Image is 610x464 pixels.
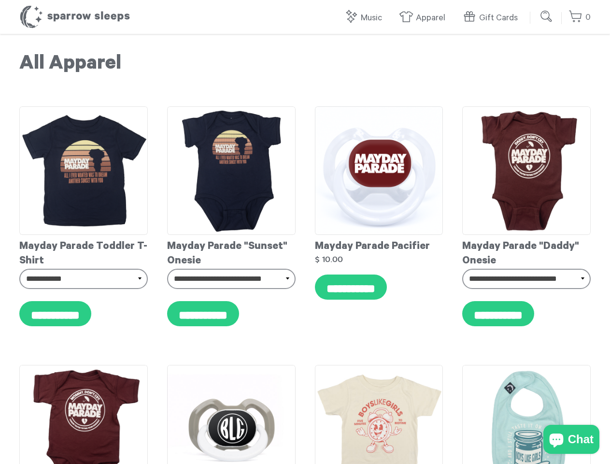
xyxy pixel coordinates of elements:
[315,106,443,235] img: MaydayParadePacifierMockup_grande.png
[315,235,443,254] div: Mayday Parade Pacifier
[167,235,296,269] div: Mayday Parade "Sunset" Onesie
[568,7,591,28] a: 0
[462,8,523,29] a: Gift Cards
[19,5,130,29] h1: Sparrow Sleeps
[399,8,450,29] a: Apparel
[167,106,296,235] img: MaydayParade-SunsetOnesie_grande.png
[462,106,591,235] img: Mayday_Parade_-_Daddy_Onesie_grande.png
[540,425,602,456] inbox-online-store-chat: Shopify online store chat
[19,53,591,77] h1: All Apparel
[19,106,148,235] img: MaydayParade-SunsetToddlerT-shirt_grande.png
[344,8,387,29] a: Music
[462,235,591,269] div: Mayday Parade "Daddy" Onesie
[315,255,343,263] strong: $ 10.00
[19,235,148,269] div: Mayday Parade Toddler T-Shirt
[537,7,556,26] input: Submit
